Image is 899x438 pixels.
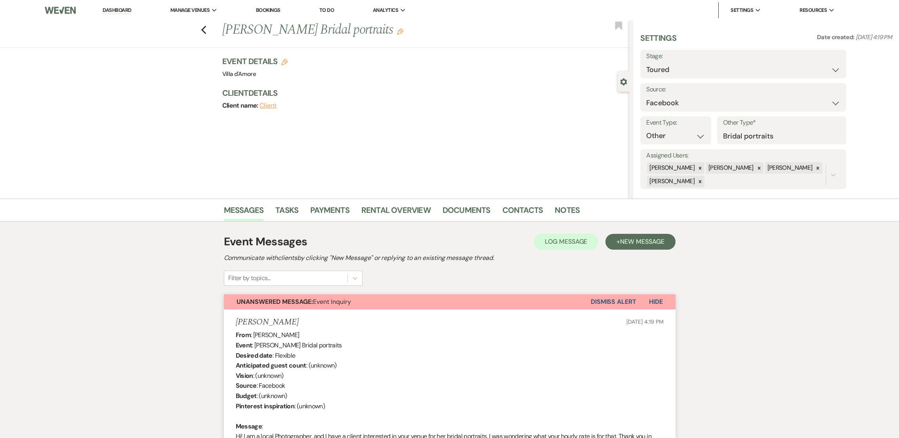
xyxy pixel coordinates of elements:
a: Bookings [256,7,281,13]
span: Date created: [817,33,856,41]
label: Other Type* [723,117,841,129]
a: Notes [555,204,580,221]
button: Unanswered Message:Event Inquiry [224,294,591,309]
span: Manage Venues [170,6,210,14]
h1: [PERSON_NAME] Bridal portraits [222,21,545,40]
div: Filter by topics... [228,273,271,283]
h3: Client Details [222,87,622,99]
h2: Communicate with clients by clicking "New Message" or replying to an existing message thread. [224,253,676,263]
b: Budget [236,392,257,400]
b: From [236,331,251,339]
a: Documents [443,204,491,221]
button: +New Message [605,234,675,250]
span: Analytics [373,6,398,14]
b: Message [236,422,262,430]
span: Log Message [545,237,587,246]
span: Client name: [222,101,260,110]
h1: Event Messages [224,233,307,250]
span: Resources [800,6,827,14]
button: Hide [636,294,676,309]
label: Assigned Users: [646,150,840,161]
button: Log Message [534,234,598,250]
a: Tasks [275,204,298,221]
span: Event Inquiry [237,298,351,306]
a: Rental Overview [361,204,431,221]
b: Pinterest inspiration [236,402,295,410]
button: Dismiss Alert [591,294,636,309]
label: Source: [646,84,840,95]
span: Villa d'Amore [222,70,256,78]
img: Weven Logo [45,2,75,19]
a: Dashboard [103,7,131,14]
button: Edit [397,28,403,35]
label: Stage: [646,51,840,62]
strong: Unanswered Message: [237,298,313,306]
b: Source [236,381,257,390]
div: [PERSON_NAME] [647,162,696,174]
b: Anticipated guest count [236,361,306,370]
h3: Settings [640,32,676,50]
span: New Message [620,237,664,246]
a: Messages [224,204,264,221]
div: [PERSON_NAME] [765,162,814,174]
a: To Do [319,7,334,13]
button: Close lead details [620,78,627,85]
a: Contacts [502,204,543,221]
h5: [PERSON_NAME] [236,317,299,327]
b: Desired date [236,351,273,360]
a: Payments [310,204,349,221]
button: Client [260,102,277,109]
div: [PERSON_NAME] [647,176,696,187]
span: [DATE] 4:19 PM [626,318,663,325]
b: Vision [236,372,253,380]
span: [DATE] 4:19 PM [856,33,892,41]
div: [PERSON_NAME] [706,162,755,174]
h3: Event Details [222,56,288,67]
b: Event [236,341,252,349]
span: Settings [731,6,753,14]
span: Hide [649,298,663,306]
label: Event Type: [646,117,705,129]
